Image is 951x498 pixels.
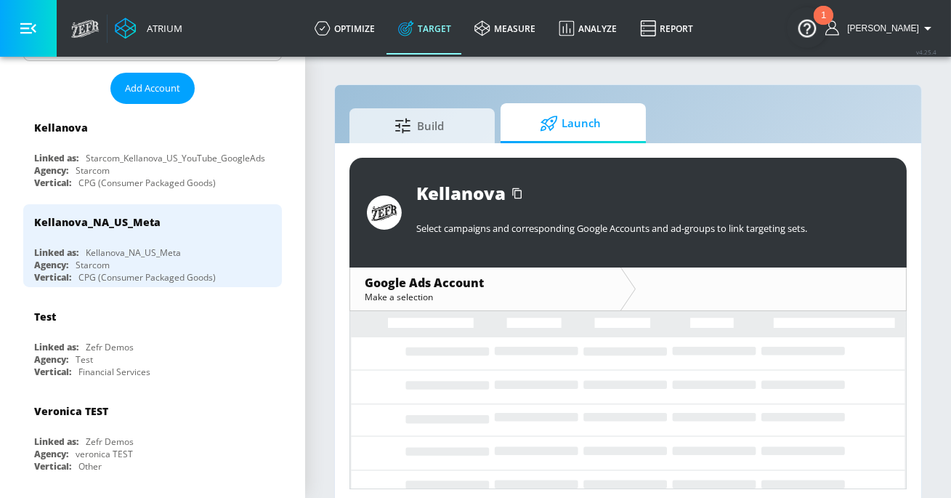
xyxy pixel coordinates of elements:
[34,121,88,134] div: Kellanova
[23,299,282,382] div: TestLinked as:Zefr DemosAgency:TestVertical:Financial Services
[34,164,68,177] div: Agency:
[34,341,78,353] div: Linked as:
[365,291,606,303] div: Make a selection
[365,275,606,291] div: Google Ads Account
[34,215,161,229] div: Kellanova_NA_US_Meta
[416,181,506,205] div: Kellanova
[34,366,71,378] div: Vertical:
[34,448,68,460] div: Agency:
[387,2,463,55] a: Target
[86,152,265,164] div: Starcom_Kellanova_US_YouTube_GoogleAds
[76,353,93,366] div: Test
[78,177,216,189] div: CPG (Consumer Packaged Goods)
[34,271,71,284] div: Vertical:
[115,17,182,39] a: Atrium
[78,460,102,473] div: Other
[825,20,936,37] button: [PERSON_NAME]
[515,106,626,141] span: Launch
[821,15,826,34] div: 1
[76,164,110,177] div: Starcom
[787,7,827,48] button: Open Resource Center, 1 new notification
[547,2,628,55] a: Analyze
[141,22,182,35] div: Atrium
[23,204,282,287] div: Kellanova_NA_US_MetaLinked as:Kellanova_NA_US_MetaAgency:StarcomVertical:CPG (Consumer Packaged G...
[34,460,71,473] div: Vertical:
[34,404,108,418] div: Veronica TEST
[34,259,68,271] div: Agency:
[125,80,180,97] span: Add Account
[463,2,547,55] a: measure
[86,341,134,353] div: Zefr Demos
[110,73,195,104] button: Add Account
[86,246,181,259] div: Kellanova_NA_US_Meta
[76,259,110,271] div: Starcom
[86,435,134,448] div: Zefr Demos
[34,177,71,189] div: Vertical:
[628,2,705,55] a: Report
[34,310,56,324] div: Test
[416,222,889,235] p: Select campaigns and corresponding Google Accounts and ad-groups to link targeting sets.
[76,448,133,460] div: veronica TEST
[78,271,216,284] div: CPG (Consumer Packaged Goods)
[364,108,474,143] span: Build
[916,48,936,56] span: v 4.25.4
[350,268,620,310] div: Google Ads AccountMake a selection
[78,366,150,378] div: Financial Services
[34,435,78,448] div: Linked as:
[303,2,387,55] a: optimize
[23,393,282,476] div: Veronica TESTLinked as:Zefr DemosAgency:veronica TESTVertical:Other
[23,110,282,193] div: KellanovaLinked as:Starcom_Kellanova_US_YouTube_GoogleAdsAgency:StarcomVertical:CPG (Consumer Pac...
[34,152,78,164] div: Linked as:
[34,353,68,366] div: Agency:
[841,23,919,33] span: login as: casey.cohen@zefr.com
[34,246,78,259] div: Linked as:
